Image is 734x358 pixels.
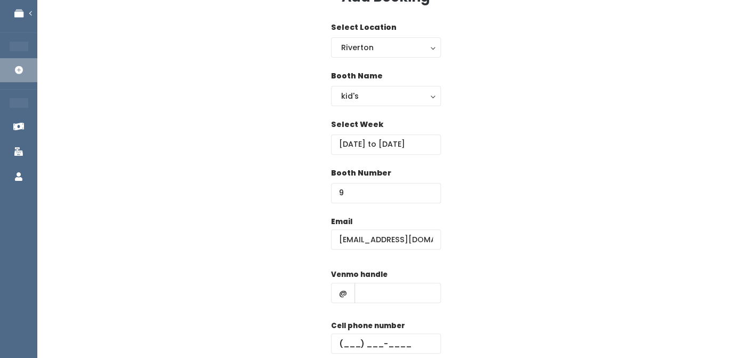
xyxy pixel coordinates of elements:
[341,90,431,102] div: kid's
[331,134,441,155] input: Select week
[331,333,441,354] input: (___) ___-____
[331,37,441,58] button: Riverton
[331,119,383,130] label: Select Week
[331,86,441,106] button: kid's
[331,229,441,250] input: @ .
[331,269,388,280] label: Venmo handle
[331,283,355,303] span: @
[331,183,441,203] input: Booth Number
[331,168,391,179] label: Booth Number
[331,217,352,227] label: Email
[331,70,383,82] label: Booth Name
[331,22,397,33] label: Select Location
[331,321,405,331] label: Cell phone number
[341,42,431,53] div: Riverton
